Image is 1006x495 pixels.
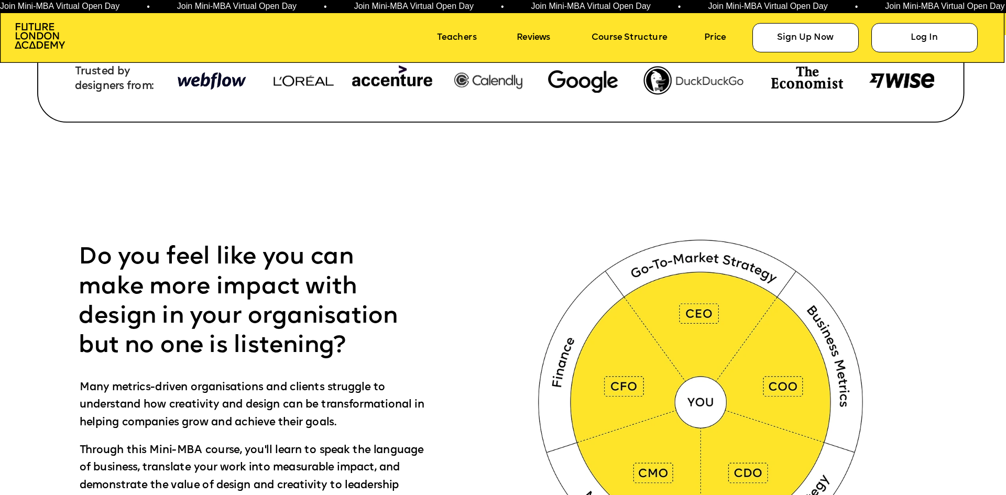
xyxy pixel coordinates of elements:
[869,73,934,88] img: image-8d571a77-038a-4425-b27a-5310df5a295c.png
[171,59,251,105] img: image-948b81d4-ecfd-4a21-a3e0-8573ccdefa42.png
[501,3,504,11] span: •
[855,3,858,11] span: •
[75,67,154,92] span: Trusted by designers from:
[704,29,743,48] a: Price
[80,382,428,428] span: Many metrics-driven organisations and clients struggle to understand how creativity and design ca...
[147,3,150,11] span: •
[592,29,695,48] a: Course Structure
[15,23,65,49] img: image-aac980e9-41de-4c2d-a048-f29dd30a0068.png
[79,246,404,358] span: Do you feel like you can make more impact with design in your organisation but no one is listening?
[437,29,500,48] a: Teachers
[517,29,571,48] a: Reviews
[548,70,618,93] img: image-780dffe3-2af1-445f-9bcc-6343d0dbf7fb.webp
[256,58,529,105] img: image-948b81d4-ecfd-4a21-a3e0-8573ccdefa42.png
[678,3,681,11] span: •
[643,66,743,94] img: image-fef0788b-2262-40a7-a71a-936c95dc9fdc.png
[324,3,327,11] span: •
[771,67,843,89] img: image-74e81e4e-c3ca-4fbf-b275-59ce4ac8e97d.png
